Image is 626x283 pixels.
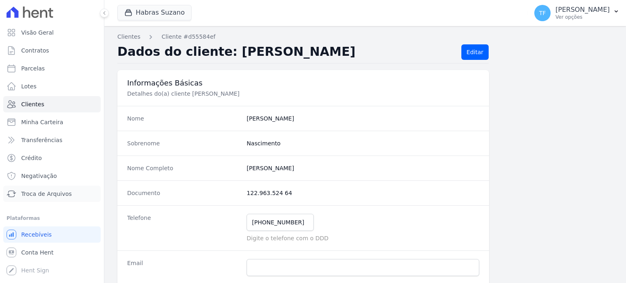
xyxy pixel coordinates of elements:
p: Detalhes do(a) cliente [PERSON_NAME] [127,90,401,98]
dt: Email [127,259,240,276]
dt: Sobrenome [127,139,240,147]
a: Conta Hent [3,244,101,261]
span: Parcelas [21,64,45,72]
dt: Telefone [127,214,240,242]
button: TF [PERSON_NAME] Ver opções [528,2,626,24]
span: Clientes [21,100,44,108]
dd: Nascimento [247,139,479,147]
a: Troca de Arquivos [3,186,101,202]
a: Contratos [3,42,101,59]
span: Visão Geral [21,29,54,37]
span: Contratos [21,46,49,55]
a: Clientes [3,96,101,112]
div: Plataformas [7,213,97,223]
p: Ver opções [555,14,610,20]
span: Recebíveis [21,230,52,239]
span: Minha Carteira [21,118,63,126]
dd: [PERSON_NAME] [247,114,479,123]
a: Cliente #d55584ef [161,33,215,41]
span: Lotes [21,82,37,90]
a: Recebíveis [3,226,101,243]
h2: Dados do cliente: [PERSON_NAME] [117,44,455,60]
a: Negativação [3,168,101,184]
p: Digite o telefone com o DDD [247,234,479,242]
p: [PERSON_NAME] [555,6,610,14]
dd: 122.963.524 64 [247,189,479,197]
span: Crédito [21,154,42,162]
a: Parcelas [3,60,101,77]
dt: Documento [127,189,240,197]
a: Lotes [3,78,101,94]
a: Clientes [117,33,140,41]
span: Negativação [21,172,57,180]
dt: Nome [127,114,240,123]
a: Crédito [3,150,101,166]
dd: [PERSON_NAME] [247,164,479,172]
a: Visão Geral [3,24,101,41]
nav: Breadcrumb [117,33,613,41]
dt: Nome Completo [127,164,240,172]
a: Transferências [3,132,101,148]
span: Troca de Arquivos [21,190,72,198]
span: Transferências [21,136,62,144]
a: Minha Carteira [3,114,101,130]
h3: Informações Básicas [127,78,479,88]
span: TF [539,10,546,16]
button: Habras Suzano [117,5,192,20]
span: Conta Hent [21,248,53,257]
a: Editar [461,44,489,60]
